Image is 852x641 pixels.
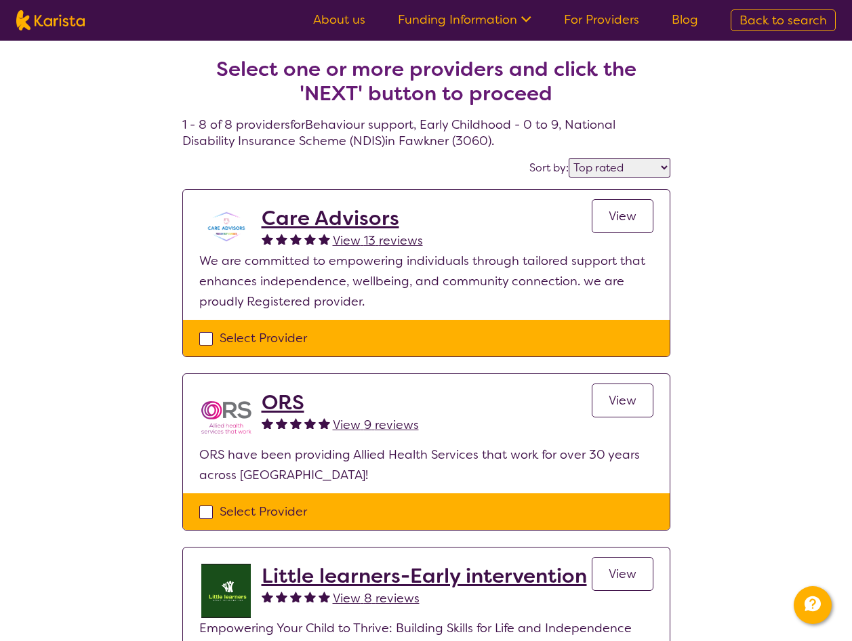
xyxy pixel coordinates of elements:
[333,590,420,606] span: View 8 reviews
[564,12,639,28] a: For Providers
[672,12,698,28] a: Blog
[592,199,653,233] a: View
[333,232,423,249] span: View 13 reviews
[262,206,423,230] a: Care Advisors
[609,392,636,409] span: View
[333,588,420,608] a: View 8 reviews
[592,384,653,417] a: View
[290,233,302,245] img: fullstar
[199,251,653,312] p: We are committed to empowering individuals through tailored support that enhances independence, w...
[333,415,419,435] a: View 9 reviews
[290,417,302,429] img: fullstar
[199,206,253,247] img: hzzveylctub6g19quzum.png
[319,417,330,429] img: fullstar
[609,208,636,224] span: View
[199,444,653,485] p: ORS have been providing Allied Health Services that work for over 30 years across [GEOGRAPHIC_DATA]!
[262,390,419,415] a: ORS
[16,10,85,30] img: Karista logo
[319,233,330,245] img: fullstar
[319,591,330,602] img: fullstar
[333,417,419,433] span: View 9 reviews
[199,390,253,444] img: nspbnteb0roocrxnmwip.png
[276,233,287,245] img: fullstar
[262,233,273,245] img: fullstar
[290,591,302,602] img: fullstar
[333,230,423,251] a: View 13 reviews
[276,591,287,602] img: fullstar
[731,9,836,31] a: Back to search
[529,161,569,175] label: Sort by:
[262,564,587,588] a: Little learners-Early intervention
[592,557,653,591] a: View
[262,591,273,602] img: fullstar
[276,417,287,429] img: fullstar
[182,24,670,149] h4: 1 - 8 of 8 providers for Behaviour support , Early Childhood - 0 to 9 , National Disability Insur...
[199,57,654,106] h2: Select one or more providers and click the 'NEXT' button to proceed
[304,417,316,429] img: fullstar
[398,12,531,28] a: Funding Information
[199,564,253,618] img: f55hkdaos5cvjyfbzwno.jpg
[262,417,273,429] img: fullstar
[739,12,827,28] span: Back to search
[794,586,832,624] button: Channel Menu
[313,12,365,28] a: About us
[304,233,316,245] img: fullstar
[609,566,636,582] span: View
[304,591,316,602] img: fullstar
